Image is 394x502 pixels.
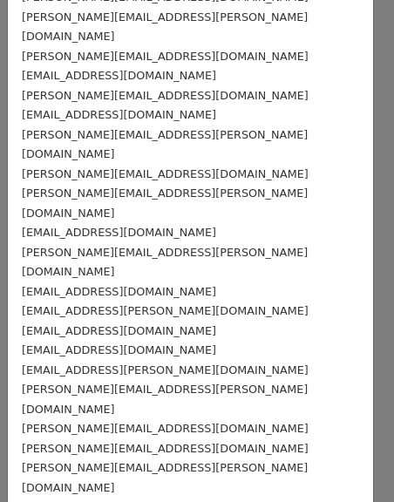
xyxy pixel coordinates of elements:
[22,226,216,239] small: [EMAIL_ADDRESS][DOMAIN_NAME]
[22,69,216,82] small: [EMAIL_ADDRESS][DOMAIN_NAME]
[22,89,309,102] small: [PERSON_NAME][EMAIL_ADDRESS][DOMAIN_NAME]
[22,383,308,416] small: [PERSON_NAME][EMAIL_ADDRESS][PERSON_NAME][DOMAIN_NAME]
[22,343,216,356] small: [EMAIL_ADDRESS][DOMAIN_NAME]
[307,418,394,502] div: Widget de chat
[22,324,216,337] small: [EMAIL_ADDRESS][DOMAIN_NAME]
[22,442,309,455] small: [PERSON_NAME][EMAIL_ADDRESS][DOMAIN_NAME]
[22,461,308,494] small: [PERSON_NAME][EMAIL_ADDRESS][PERSON_NAME][DOMAIN_NAME]
[22,187,308,220] small: [PERSON_NAME][EMAIL_ADDRESS][PERSON_NAME][DOMAIN_NAME]
[22,363,309,376] small: [EMAIL_ADDRESS][PERSON_NAME][DOMAIN_NAME]
[22,285,216,298] small: [EMAIL_ADDRESS][DOMAIN_NAME]
[22,10,308,44] small: [PERSON_NAME][EMAIL_ADDRESS][PERSON_NAME][DOMAIN_NAME]
[22,304,309,317] small: [EMAIL_ADDRESS][PERSON_NAME][DOMAIN_NAME]
[22,167,309,180] small: [PERSON_NAME][EMAIL_ADDRESS][DOMAIN_NAME]
[307,418,394,502] iframe: Chat Widget
[22,422,309,435] small: [PERSON_NAME][EMAIL_ADDRESS][DOMAIN_NAME]
[22,246,308,279] small: [PERSON_NAME][EMAIL_ADDRESS][PERSON_NAME][DOMAIN_NAME]
[22,50,309,63] small: [PERSON_NAME][EMAIL_ADDRESS][DOMAIN_NAME]
[22,128,308,161] small: [PERSON_NAME][EMAIL_ADDRESS][PERSON_NAME][DOMAIN_NAME]
[22,108,216,121] small: [EMAIL_ADDRESS][DOMAIN_NAME]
